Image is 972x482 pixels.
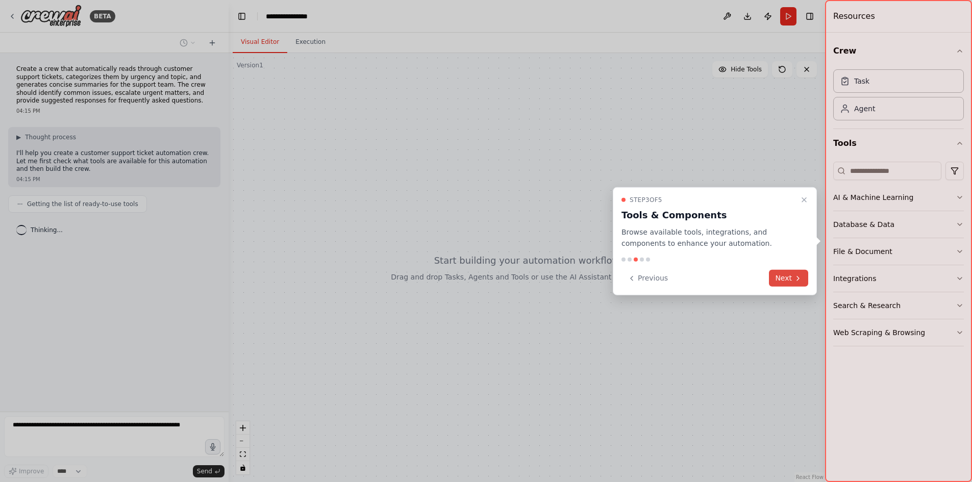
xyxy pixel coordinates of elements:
[621,270,674,287] button: Previous
[769,270,808,287] button: Next
[621,226,796,249] p: Browse available tools, integrations, and components to enhance your automation.
[621,208,796,222] h3: Tools & Components
[630,195,662,204] span: Step 3 of 5
[235,9,249,23] button: Hide left sidebar
[798,193,810,206] button: Close walkthrough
